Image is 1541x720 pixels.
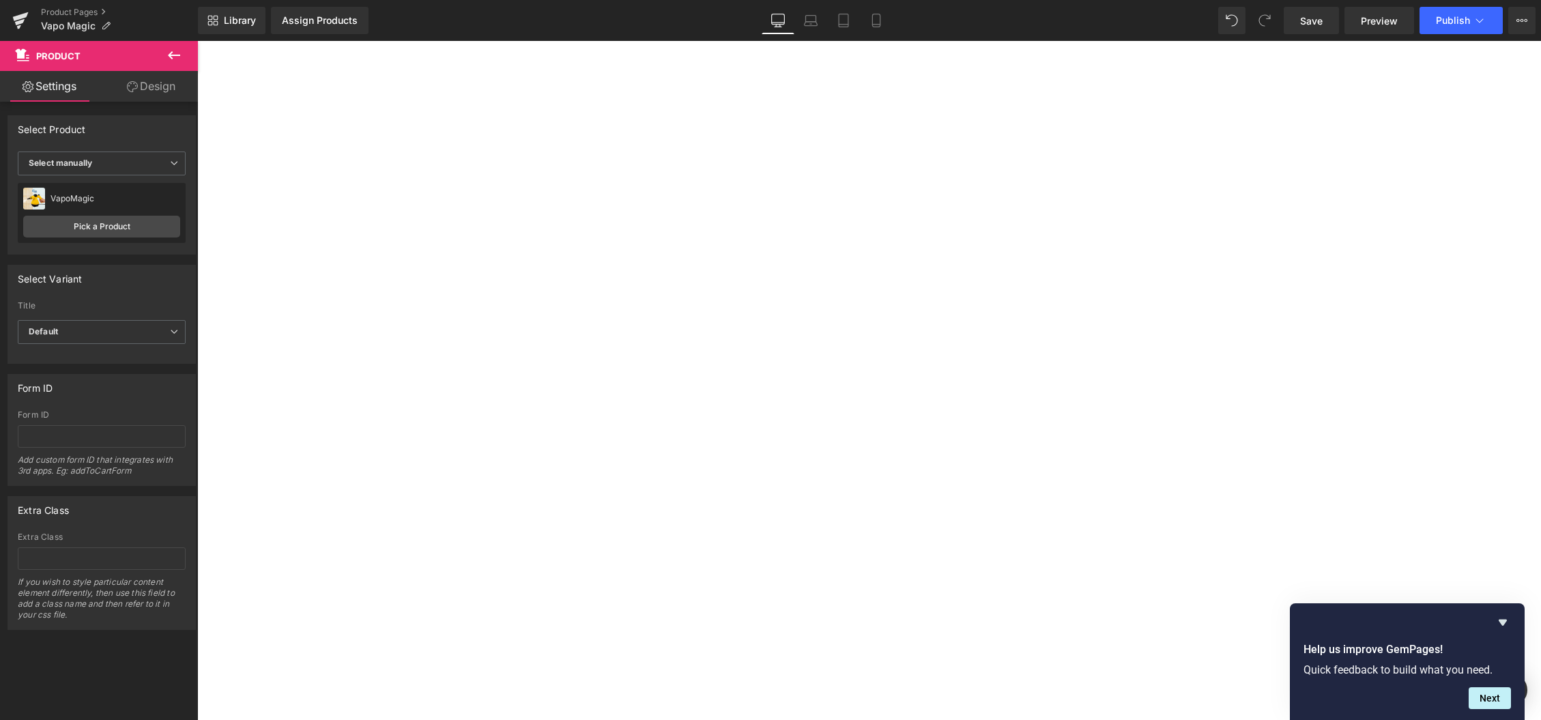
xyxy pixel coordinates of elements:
button: Publish [1420,7,1503,34]
a: Laptop [794,7,827,34]
a: Mobile [860,7,893,34]
div: Form ID [18,375,53,394]
b: Select manually [29,158,92,168]
button: More [1508,7,1536,34]
div: VapoMagic [51,194,180,203]
div: Form ID [18,410,186,420]
button: Undo [1218,7,1245,34]
span: Preview [1361,14,1398,28]
a: New Library [198,7,265,34]
button: Hide survey [1495,614,1511,631]
img: pImage [23,188,45,210]
div: Select Variant [18,265,83,285]
a: Desktop [762,7,794,34]
div: Assign Products [282,15,358,26]
a: Preview [1344,7,1414,34]
div: Extra Class [18,532,186,542]
a: Pick a Product [23,216,180,237]
div: Help us improve GemPages! [1304,614,1511,709]
a: Design [102,71,201,102]
span: Vapo Magic [41,20,96,31]
button: Next question [1469,687,1511,709]
a: Tablet [827,7,860,34]
span: Save [1300,14,1323,28]
div: Select Product [18,116,86,135]
a: Product Pages [41,7,198,18]
b: Default [29,326,58,336]
div: Extra Class [18,497,69,516]
div: Add custom form ID that integrates with 3rd apps. Eg: addToCartForm [18,455,186,485]
button: Redo [1251,7,1278,34]
div: If you wish to style particular content element differently, then use this field to add a class n... [18,577,186,629]
span: Library [224,14,256,27]
p: Quick feedback to build what you need. [1304,663,1511,676]
span: Publish [1436,15,1470,26]
label: Title [18,301,186,315]
h2: Help us improve GemPages! [1304,642,1511,658]
span: Product [36,51,81,61]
